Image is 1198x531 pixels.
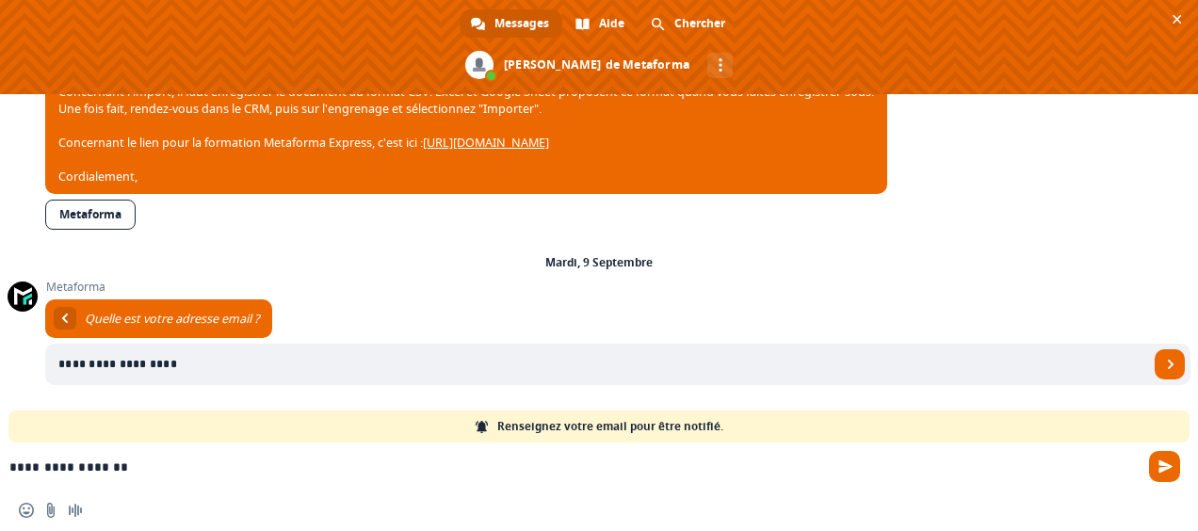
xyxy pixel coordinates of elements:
[639,9,738,38] div: Chercher
[9,459,1128,475] textarea: Entrez votre message...
[45,344,1149,385] input: Entrez votre adresse email...
[599,9,624,38] span: Aide
[54,307,76,330] div: Retourner au message
[707,53,733,78] div: Autres canaux
[45,281,1190,294] span: Metaforma
[1155,349,1185,379] span: Envoyer
[545,257,653,268] div: Mardi, 9 Septembre
[1149,451,1180,482] span: Envoyer
[45,200,136,230] a: Metaforma
[1167,9,1187,29] span: Fermer le chat
[43,503,58,518] span: Envoyer un fichier
[85,311,259,327] span: Quelle est votre adresse email ?
[460,9,562,38] div: Messages
[19,503,34,518] span: Insérer un emoji
[68,503,83,518] span: Message audio
[494,9,549,38] span: Messages
[564,9,638,38] div: Aide
[497,410,723,442] span: Renseignez votre email pour être notifié.
[423,135,549,151] a: [URL][DOMAIN_NAME]
[674,9,725,38] span: Chercher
